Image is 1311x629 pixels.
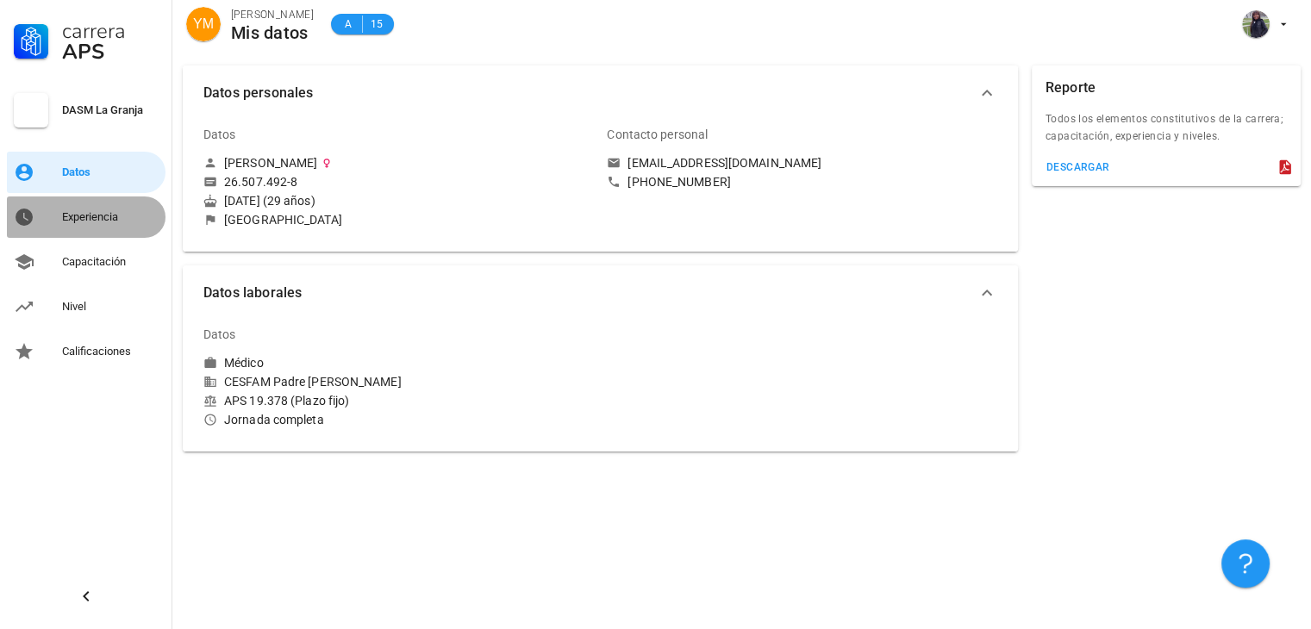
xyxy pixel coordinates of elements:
span: A [341,16,355,33]
button: descargar [1039,155,1117,179]
div: Datos [203,314,236,355]
div: [DATE] (29 años) [203,193,593,209]
a: [EMAIL_ADDRESS][DOMAIN_NAME] [607,155,996,171]
div: Médico [224,355,264,371]
span: YM [193,7,214,41]
a: Datos [7,152,165,193]
div: avatar [186,7,221,41]
div: descargar [1046,161,1110,173]
div: 26.507.492-8 [224,174,297,190]
a: Calificaciones [7,331,165,372]
div: Datos [62,165,159,179]
div: Capacitación [62,255,159,269]
div: [PHONE_NUMBER] [627,174,730,190]
a: Capacitación [7,241,165,283]
div: Reporte [1046,65,1096,110]
div: Nivel [62,300,159,314]
div: avatar [1242,10,1270,38]
a: Nivel [7,286,165,327]
span: Datos personales [203,81,977,105]
div: [PERSON_NAME] [231,6,314,23]
span: Datos laborales [203,281,977,305]
div: Calificaciones [62,345,159,358]
a: [PHONE_NUMBER] [607,174,996,190]
div: CESFAM Padre [PERSON_NAME] [203,374,593,389]
div: Experiencia [62,210,159,224]
div: [PERSON_NAME] [224,155,317,171]
div: Jornada completa [203,412,593,427]
div: Todos los elementos constitutivos de la carrera; capacitación, experiencia y niveles. [1032,110,1301,155]
a: Experiencia [7,196,165,238]
div: Carrera [62,21,159,41]
div: APS [62,41,159,62]
div: [GEOGRAPHIC_DATA] [224,212,342,227]
div: [EMAIL_ADDRESS][DOMAIN_NAME] [627,155,821,171]
button: Datos laborales [183,265,1018,321]
div: APS 19.378 (Plazo fijo) [203,393,593,408]
span: 15 [370,16,384,33]
div: Contacto personal [607,114,708,155]
div: Datos [203,114,236,155]
button: Datos personales [183,65,1018,121]
div: DASM La Granja [62,103,159,117]
div: Mis datos [231,23,314,42]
